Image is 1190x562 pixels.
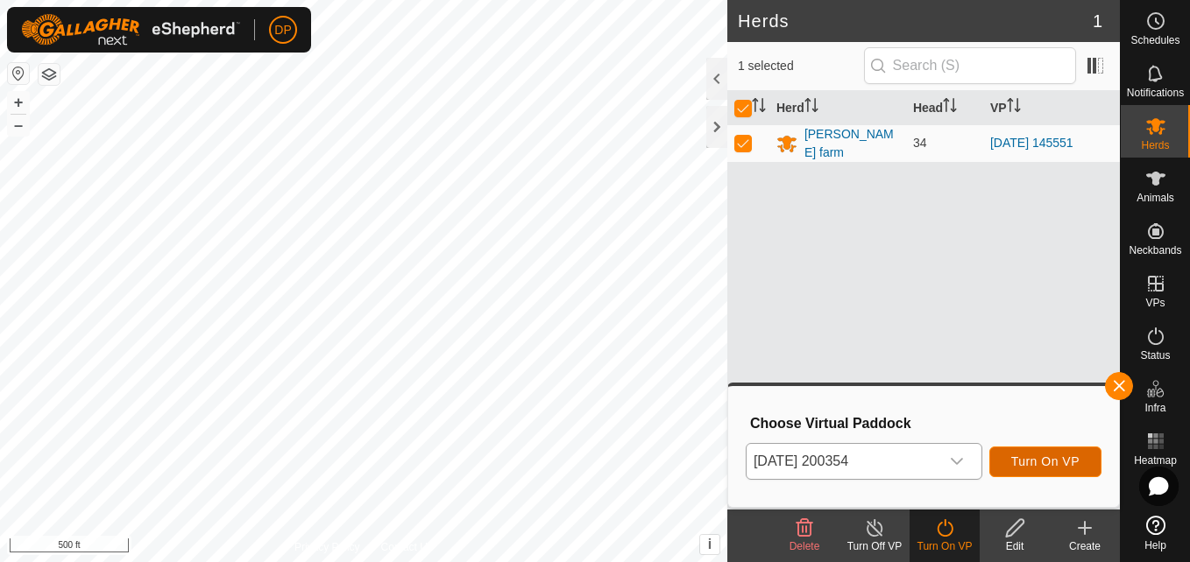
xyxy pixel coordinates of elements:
div: Edit [980,538,1050,554]
button: Reset Map [8,63,29,84]
span: 34 [913,136,927,150]
span: i [708,537,712,551]
span: Herds [1141,140,1169,151]
span: Help [1144,540,1166,551]
span: Turn On VP [1011,454,1080,468]
span: Animals [1137,193,1174,203]
a: Help [1121,509,1190,558]
h2: Herds [738,11,1093,32]
a: Privacy Policy [294,539,360,555]
th: Head [906,91,983,125]
div: [PERSON_NAME] farm [804,125,899,162]
a: Contact Us [381,539,433,555]
span: Neckbands [1129,245,1181,256]
span: 1 selected [738,57,864,75]
img: Gallagher Logo [21,14,240,46]
span: 1 [1093,8,1102,34]
input: Search (S) [864,47,1076,84]
p-sorticon: Activate to sort [804,101,818,115]
button: + [8,92,29,113]
div: dropdown trigger [939,444,974,479]
span: Infra [1144,403,1165,413]
span: DP [274,21,291,39]
p-sorticon: Activate to sort [1007,101,1021,115]
th: Herd [769,91,906,125]
div: Turn On VP [910,538,980,554]
p-sorticon: Activate to sort [943,101,957,115]
a: [DATE] 145551 [990,136,1073,150]
div: Turn Off VP [839,538,910,554]
span: Delete [790,540,820,552]
span: Schedules [1130,35,1179,46]
button: i [700,535,719,554]
th: VP [983,91,1120,125]
button: – [8,115,29,136]
span: Notifications [1127,88,1184,98]
button: Map Layers [39,64,60,85]
p-sorticon: Activate to sort [752,101,766,115]
h3: Choose Virtual Paddock [750,415,1101,432]
span: VPs [1145,298,1165,308]
span: 2025-08-10 200354 [747,444,939,479]
span: Heatmap [1134,455,1177,466]
span: Status [1140,350,1170,361]
button: Turn On VP [989,446,1101,477]
div: Create [1050,538,1120,554]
